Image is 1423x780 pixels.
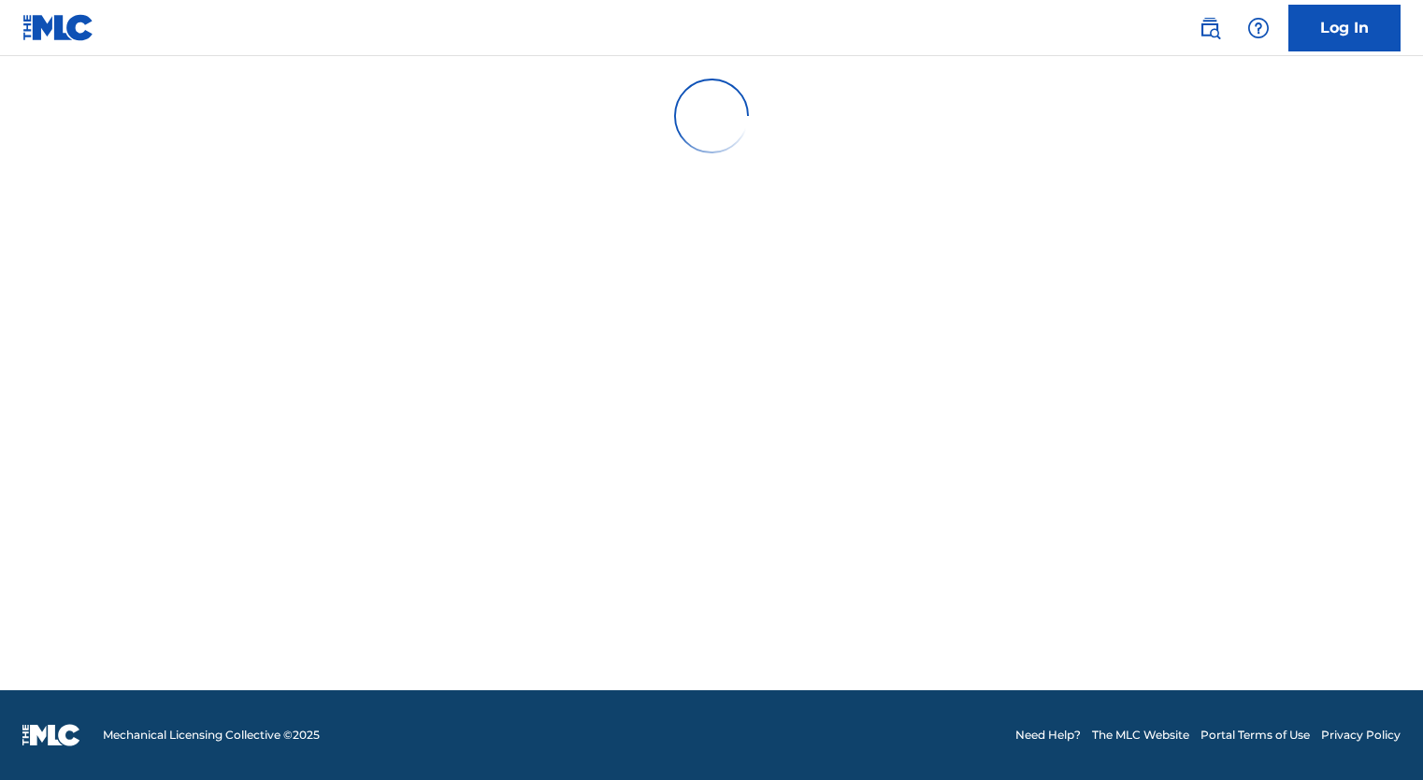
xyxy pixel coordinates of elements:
[1191,9,1229,47] a: Public Search
[1199,17,1221,39] img: search
[1288,5,1401,51] a: Log In
[1092,727,1189,744] a: The MLC Website
[1247,17,1270,39] img: help
[1015,727,1081,744] a: Need Help?
[103,727,320,744] span: Mechanical Licensing Collective © 2025
[1200,727,1310,744] a: Portal Terms of Use
[22,14,94,41] img: MLC Logo
[22,724,80,746] img: logo
[1321,727,1401,744] a: Privacy Policy
[669,74,755,159] img: preloader
[1240,9,1277,47] div: Help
